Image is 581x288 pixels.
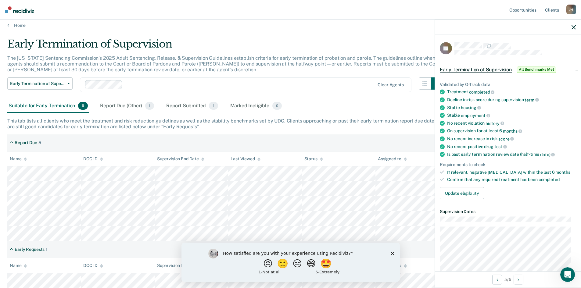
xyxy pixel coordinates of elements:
span: completed [539,177,560,182]
div: J H [566,5,576,14]
div: Suitable for Early Termination [7,99,89,113]
div: If relevant, negative [MEDICAL_DATA] within the last 6 [447,169,576,175]
div: On supervision for at least 6 [447,128,576,134]
span: date) [540,152,555,157]
div: No recent positive drug [447,144,576,149]
span: term [525,97,539,102]
div: Report Due (Other) [99,99,155,113]
div: Name [10,156,27,162]
span: employment [461,113,490,118]
a: Home [7,23,574,28]
div: Requirements to check [440,162,576,167]
div: Status [304,156,323,162]
div: No recent violation [447,120,576,126]
div: Name [10,263,27,268]
div: Assigned to [378,156,407,162]
span: All Benchmarks Met [517,66,556,73]
div: Treatment [447,89,576,95]
span: housing [461,105,481,110]
div: Validated by O-Track data [440,82,576,87]
img: Recidiviz [5,6,34,13]
div: Clear agents [378,82,403,87]
div: DOC ID [83,156,103,162]
div: Report Submitted [165,99,219,113]
span: history [486,121,504,126]
p: The [US_STATE] Sentencing Commission’s 2025 Adult Sentencing, Release, & Supervision Guidelines e... [7,55,441,73]
div: 5 [38,140,41,145]
span: 1 [209,102,218,110]
div: Is past early termination review date (half-time [447,152,576,157]
button: Update eligibility [440,187,484,199]
div: Marked Ineligible [229,99,283,113]
div: This tab lists all clients who meet the treatment and risk reduction guidelines as well as the st... [7,118,574,130]
span: test [494,144,507,149]
span: months [555,169,570,174]
div: Decline in risk score during supervision [447,97,576,102]
div: Confirm that any required treatment has been [447,177,576,182]
dt: Supervision Dates [440,209,576,214]
div: Report Due [15,140,37,145]
span: 6 [78,102,88,110]
span: 0 [272,102,282,110]
div: Early Termination of SupervisionAll Benchmarks Met [435,60,581,79]
div: No recent increase in risk [447,136,576,141]
span: months [503,129,522,133]
div: DOC ID [83,263,103,268]
span: score [498,136,514,141]
div: 1 [46,247,48,252]
button: Next Opportunity [514,275,523,284]
div: Stable [447,105,576,110]
iframe: Intercom live chat [560,267,575,282]
button: Previous Opportunity [492,275,502,284]
span: 1 [145,102,154,110]
div: Last Viewed [231,156,260,162]
span: completed [469,90,495,94]
div: Supervision End Date [157,263,204,268]
div: 5 / 6 [435,271,581,287]
div: Early Termination of Supervision [7,38,443,55]
div: Supervision End Date [157,156,204,162]
iframe: Survey by Kim from Recidiviz [181,243,400,282]
div: Stable [447,113,576,118]
span: Early Termination of Supervision [440,66,512,73]
span: Early Termination of Supervision [10,81,65,86]
div: Early Requests [15,247,45,252]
